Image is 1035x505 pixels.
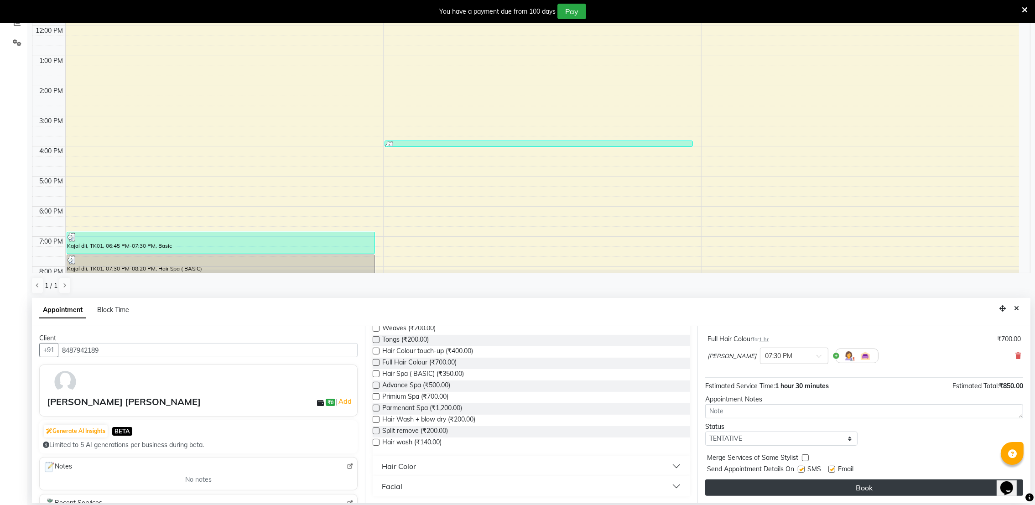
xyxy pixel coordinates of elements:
div: 7:00 PM [38,237,65,246]
div: 3:00 PM [38,116,65,126]
small: for [753,336,769,343]
button: Close [1010,302,1023,316]
button: +91 [39,343,58,357]
div: [PERSON_NAME] [PERSON_NAME] [47,395,201,409]
div: Kajal dii, TK01, 07:30 PM-08:20 PM, Hair Spa ( BASIC) [67,255,375,279]
span: 1 hour 30 minutes [775,382,829,390]
div: Appointment Notes [705,395,1023,404]
span: | [335,396,353,407]
div: Full Hair Colour [707,334,769,344]
span: ₹850.00 [999,382,1023,390]
div: 6:00 PM [38,207,65,216]
div: Kajal dii, TK02, 03:45 PM-03:55 PM, Eyebrows [385,141,693,146]
button: Book [705,479,1023,496]
span: Estimated Service Time: [705,382,775,390]
div: 2:00 PM [38,86,65,96]
span: Hair Colour touch-up (₹400.00) [382,346,473,358]
span: Primium Spa (₹700.00) [382,392,448,403]
span: SMS [807,464,821,476]
span: ₹0 [326,399,335,406]
div: ₹700.00 [997,334,1021,344]
div: 4:00 PM [38,146,65,156]
span: Parmenant Spa (₹1,200.00) [382,403,462,415]
span: [PERSON_NAME] [707,352,756,361]
span: Send Appointment Details On [707,464,794,476]
span: Notes [43,461,72,473]
div: Limited to 5 AI generations per business during beta. [43,440,354,450]
a: Add [337,396,353,407]
span: Advance Spa (₹500.00) [382,380,450,392]
span: Tongs (₹200.00) [382,335,429,346]
span: BETA [112,427,132,436]
span: Appointment [39,302,86,318]
div: Kajal dii, TK01, 06:45 PM-07:30 PM, Basic [67,232,375,254]
span: Hair Spa ( BASIC) (₹350.00) [382,369,464,380]
button: Generate AI Insights [44,425,108,437]
span: Weaves (₹200.00) [382,323,436,335]
div: Client [39,333,358,343]
input: Search by Name/Mobile/Email/Code [58,343,358,357]
span: Estimated Total: [952,382,999,390]
div: You have a payment due from 100 days [439,7,556,16]
span: Hair Wash + blow dry (₹200.00) [382,415,475,426]
span: Email [838,464,853,476]
div: 1:00 PM [38,56,65,66]
img: avatar [52,369,78,395]
button: Hair Color [376,458,687,474]
span: 1 / 1 [45,281,57,291]
span: No notes [185,475,212,484]
span: Hair wash (₹140.00) [382,437,442,449]
img: Hairdresser.png [843,350,854,361]
span: Split remove (₹200.00) [382,426,448,437]
div: Hair Color [382,461,416,472]
span: 1 hr [759,336,769,343]
div: 5:00 PM [38,177,65,186]
iframe: chat widget [997,469,1026,496]
div: Status [705,422,857,432]
div: 8:00 PM [38,267,65,276]
span: Full Hair Colour (₹700.00) [382,358,457,369]
div: 12:00 PM [34,26,65,36]
button: Pay [557,4,586,19]
button: Facial [376,478,687,495]
span: Block Time [97,306,129,314]
img: Interior.png [860,350,871,361]
span: Merge Services of Same Stylist [707,453,798,464]
div: Facial [382,481,402,492]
